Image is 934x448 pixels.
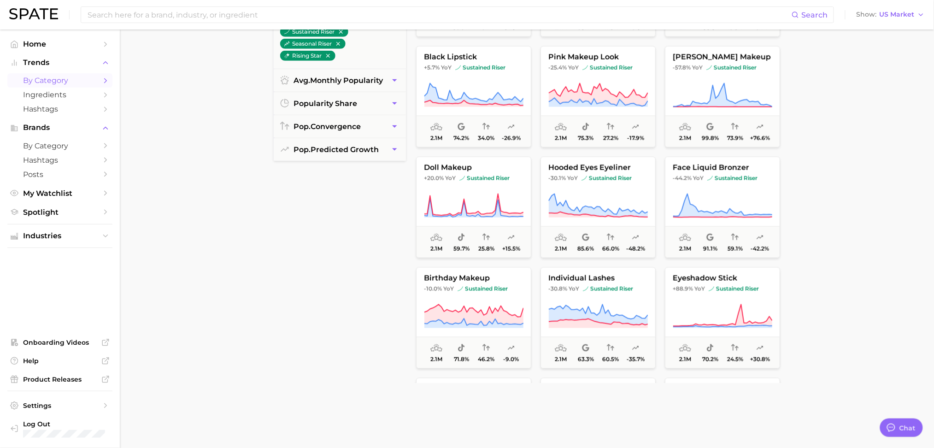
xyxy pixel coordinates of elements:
[23,189,97,198] span: My Watchlist
[7,56,112,70] button: Trends
[280,27,348,37] button: sustained riser
[294,122,361,131] span: convergence
[7,73,112,88] a: by Category
[7,205,112,219] a: Spotlight
[7,153,112,167] a: Hashtags
[7,139,112,153] a: by Category
[880,12,915,17] span: US Market
[7,417,112,441] a: Log out. Currently logged in with e-mail bdobbins@ambi.com.
[802,11,828,19] span: Search
[23,208,97,217] span: Spotlight
[7,88,112,102] a: Ingredients
[294,122,311,131] abbr: popularity index
[23,170,97,179] span: Posts
[9,8,58,19] img: SPATE
[23,338,97,347] span: Onboarding Videos
[7,37,112,51] a: Home
[87,7,792,23] input: Search here for a brand, industry, or ingredient
[274,138,406,161] button: pop.predicted growth
[23,232,97,240] span: Industries
[274,115,406,138] button: pop.convergence
[7,167,112,182] a: Posts
[854,9,927,21] button: ShowUS Market
[23,105,97,113] span: Hashtags
[23,420,105,428] span: Log Out
[294,76,311,85] abbr: average
[7,121,112,135] button: Brands
[23,124,97,132] span: Brands
[280,51,335,61] button: rising star
[23,401,97,410] span: Settings
[7,186,112,200] a: My Watchlist
[857,12,877,17] span: Show
[284,41,290,47] img: seasonal riser
[7,229,112,243] button: Industries
[294,76,383,85] span: monthly popularity
[294,145,311,154] abbr: popularity index
[23,357,97,365] span: Help
[23,156,97,165] span: Hashtags
[23,59,97,67] span: Trends
[280,39,346,49] button: seasonal riser
[284,53,290,59] img: rising star
[7,336,112,349] a: Onboarding Videos
[23,40,97,48] span: Home
[7,372,112,386] a: Product Releases
[7,354,112,368] a: Help
[23,76,97,85] span: by Category
[294,99,358,108] span: popularity share
[274,69,406,92] button: avg.monthly popularity
[23,375,97,383] span: Product Releases
[294,145,379,154] span: predicted growth
[23,141,97,150] span: by Category
[284,29,290,35] img: sustained riser
[274,92,406,115] button: popularity share
[7,102,112,116] a: Hashtags
[7,399,112,413] a: Settings
[23,90,97,99] span: Ingredients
